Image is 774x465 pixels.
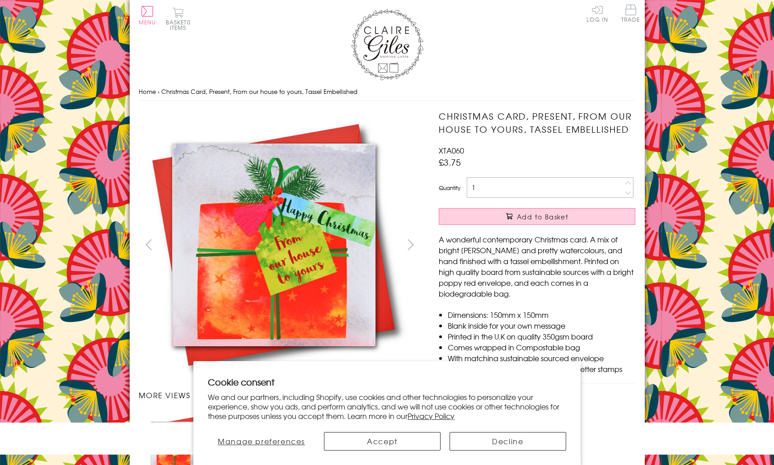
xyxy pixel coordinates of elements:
img: Claire Giles Greetings Cards [351,9,423,80]
span: › [158,87,159,96]
h1: Christmas Card, Present, From our house to yours, Tassel Embellished [439,110,635,136]
button: Add to Basket [439,208,635,225]
a: Log In [586,5,608,22]
h3: More views [139,390,421,400]
h2: Cookie consent [208,376,566,388]
p: A wonderful contemporary Christmas card. A mix of bright [PERSON_NAME] and pretty watercolours, a... [439,234,635,299]
span: XTA060 [439,145,464,156]
a: Trade [621,5,640,24]
button: next [400,234,421,255]
button: Decline [450,432,566,451]
span: Manage preferences [218,436,305,446]
li: Printed in the U.K on quality 350gsm board [448,331,635,342]
span: Add to Basket [517,212,568,221]
li: With matching sustainable sourced envelope [448,353,635,363]
label: Quantity [439,184,460,192]
button: Accept [324,432,441,451]
button: prev [139,234,159,255]
p: We and our partners, including Shopify, use cookies and other technologies to personalize your ex... [208,392,566,420]
nav: breadcrumbs [139,83,636,101]
li: Comes wrapped in Compostable bag [448,342,635,353]
span: £3.75 [439,156,461,168]
span: Trade [621,5,640,22]
span: Christmas Card, Present, From our house to yours, Tassel Embellished [161,87,357,96]
button: Basket0 items [166,7,191,30]
img: Christmas Card, Present, From our house to yours, Tassel Embellished [138,110,409,380]
span: Menu [139,18,156,26]
a: Privacy Policy [408,410,455,421]
img: Christmas Card, Present, From our house to yours, Tassel Embellished [421,110,692,381]
button: Manage preferences [208,432,315,451]
a: Home [139,87,156,96]
span: 0 items [170,18,191,32]
li: Dimensions: 150mm x 150mm [448,309,635,320]
li: Blank inside for your own message [448,320,635,331]
button: Menu [139,6,156,25]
